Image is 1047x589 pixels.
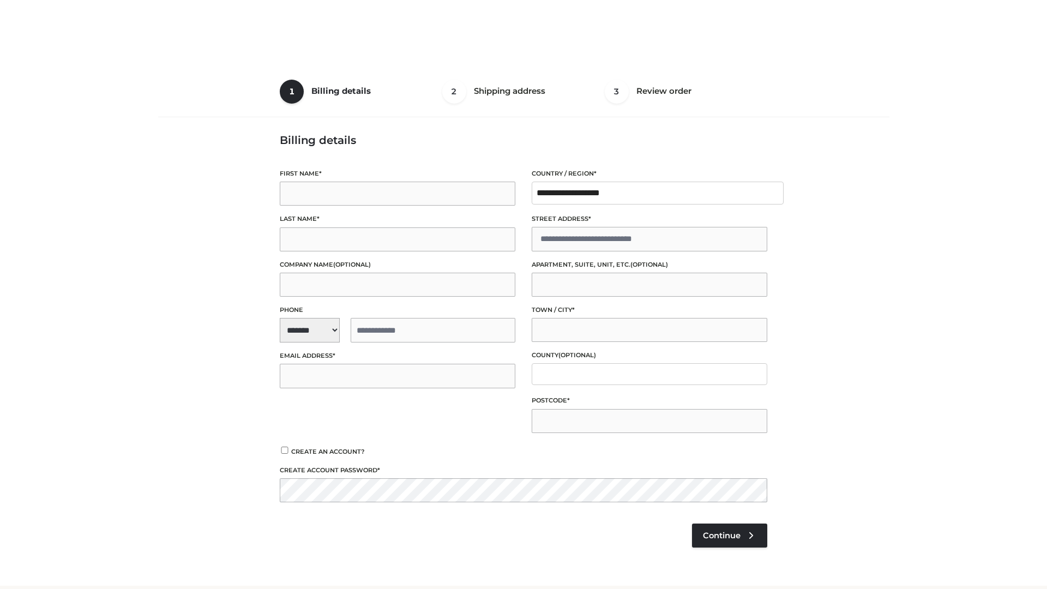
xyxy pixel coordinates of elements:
span: Continue [703,531,741,540]
label: Street address [532,214,767,224]
label: Apartment, suite, unit, etc. [532,260,767,270]
label: Postcode [532,395,767,406]
label: Email address [280,351,515,361]
a: Continue [692,524,767,548]
span: Review order [636,86,691,96]
label: Country / Region [532,169,767,179]
label: Phone [280,305,515,315]
span: (optional) [630,261,668,268]
span: (optional) [333,261,371,268]
span: 1 [280,80,304,104]
label: First name [280,169,515,179]
span: 3 [605,80,629,104]
input: Create an account? [280,447,290,454]
h3: Billing details [280,134,767,147]
label: Last name [280,214,515,224]
span: Shipping address [474,86,545,96]
label: Town / City [532,305,767,315]
span: Billing details [311,86,371,96]
label: County [532,350,767,360]
label: Company name [280,260,515,270]
span: (optional) [558,351,596,359]
span: 2 [442,80,466,104]
span: Create an account? [291,448,365,455]
label: Create account password [280,465,767,476]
